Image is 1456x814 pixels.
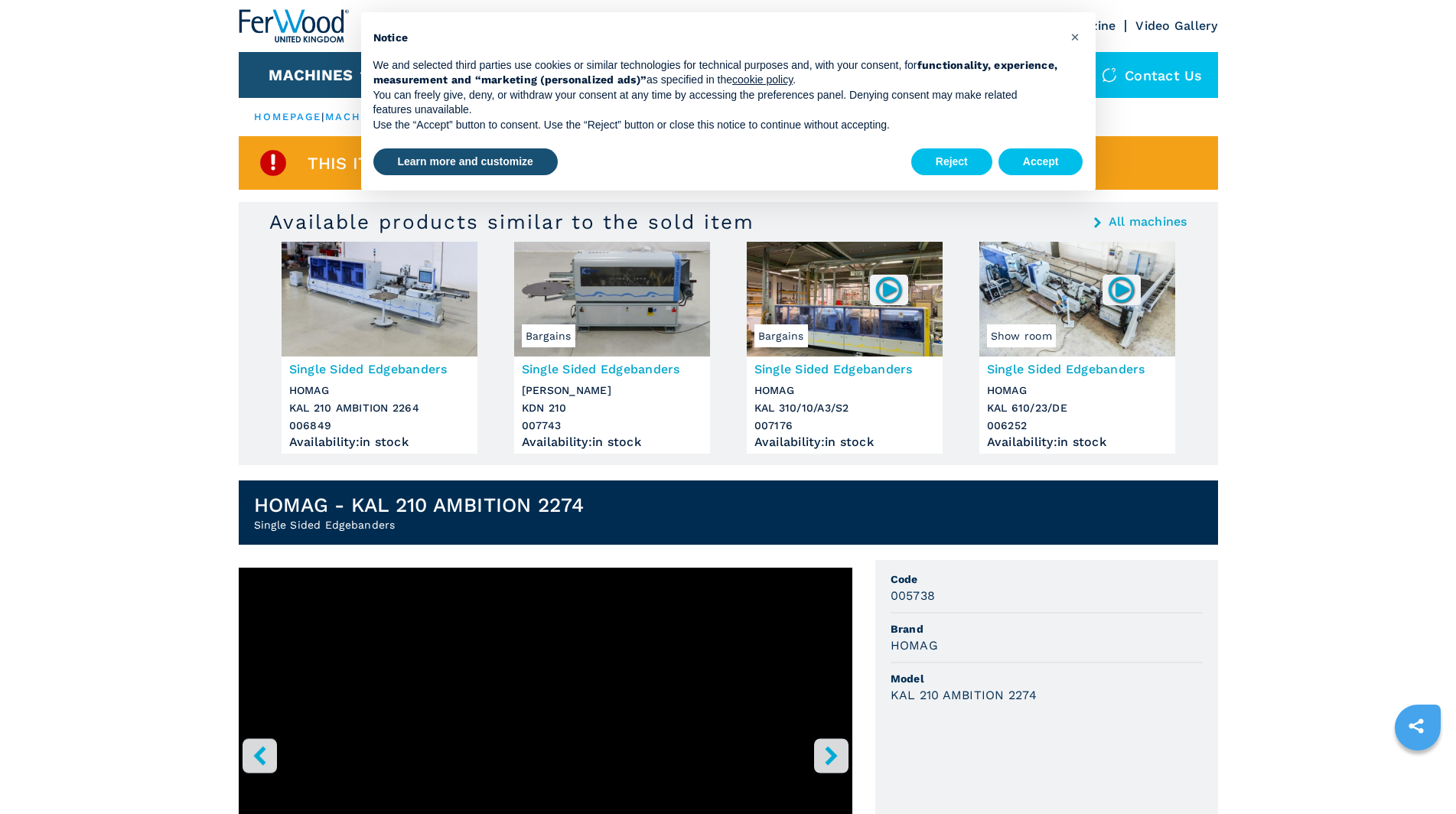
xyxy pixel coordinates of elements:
a: Video Gallery [1135,18,1217,33]
h3: [PERSON_NAME] KDN 210 007743 [522,382,702,435]
iframe: Chat [1391,745,1445,803]
div: Availability : in stock [522,438,702,446]
span: Bargains [522,324,575,347]
span: × [1070,28,1080,46]
div: Contact us [1086,52,1218,98]
img: Contact us [1102,67,1117,83]
div: Availability : in stock [987,438,1168,446]
button: Accept [998,148,1083,176]
img: 006252 [1106,275,1136,304]
h3: Single Sided Edgebanders [987,360,1168,378]
img: Single Sided Edgebanders HOMAG KAL 210 AMBITION 2264 [282,242,477,357]
h3: KAL 210 AMBITION 2274 [891,686,1037,704]
button: Close this notice [1063,24,1088,49]
span: | [321,111,324,122]
h3: Single Sided Edgebanders [754,360,935,378]
span: Code [891,571,1203,587]
div: Availability : in stock [754,438,935,446]
img: SoldProduct [258,148,288,178]
a: HOMEPAGE [254,111,322,122]
h1: HOMAG - KAL 210 AMBITION 2274 [254,493,584,517]
a: sharethis [1397,707,1435,745]
strong: functionality, experience, measurement and “marketing (personalized ads)” [373,59,1058,86]
h3: Single Sided Edgebanders [522,360,702,378]
span: Model [891,671,1203,686]
h3: Available products similar to the sold item [269,210,754,234]
h2: Single Sided Edgebanders [254,517,584,532]
p: You can freely give, deny, or withdraw your consent at any time by accessing the preferences pane... [373,88,1059,118]
button: Machines [269,66,353,84]
a: Single Sided Edgebanders BRANDT KDN 210BargainsSingle Sided Edgebanders[PERSON_NAME]KDN 210007743... [514,242,710,454]
button: Reject [911,148,992,176]
img: Ferwood [239,9,349,43]
a: All machines [1109,216,1187,228]
button: Learn more and customize [373,148,558,176]
a: Single Sided Edgebanders HOMAG KAL 610/23/DEShow room006252Single Sided EdgebandersHOMAGKAL 610/2... [979,242,1175,454]
button: left-button [243,738,277,773]
span: Brand [891,621,1203,637]
h2: Notice [373,31,1059,46]
a: Single Sided Edgebanders HOMAG KAL 310/10/A3/S2Bargains007176Single Sided EdgebandersHOMAGKAL 310... [747,242,943,454]
img: Single Sided Edgebanders HOMAG KAL 610/23/DE [979,242,1175,357]
button: right-button [814,738,849,773]
h3: HOMAG KAL 610/23/DE 006252 [987,382,1168,435]
a: cookie policy [732,73,793,86]
div: Availability : in stock [289,438,470,446]
h3: Single Sided Edgebanders [289,360,470,378]
h3: HOMAG [891,637,938,654]
h3: HOMAG KAL 310/10/A3/S2 007176 [754,382,935,435]
span: This item is already sold [308,155,550,172]
h3: 005738 [891,587,936,604]
p: Use the “Accept” button to consent. Use the “Reject” button or close this notice to continue with... [373,118,1059,133]
img: 007176 [874,275,904,304]
img: Single Sided Edgebanders HOMAG KAL 310/10/A3/S2 [747,242,943,357]
a: Single Sided Edgebanders HOMAG KAL 210 AMBITION 2264Single Sided EdgebandersHOMAGKAL 210 AMBITION... [282,242,477,454]
span: Show room [987,324,1056,347]
p: We and selected third parties use cookies or similar technologies for technical purposes and, wit... [373,58,1059,88]
span: Bargains [754,324,808,347]
a: machines [325,111,391,122]
h3: HOMAG KAL 210 AMBITION 2264 006849 [289,382,470,435]
img: Single Sided Edgebanders BRANDT KDN 210 [514,242,710,357]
